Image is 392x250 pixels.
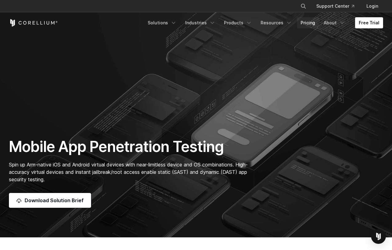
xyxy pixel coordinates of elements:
div: Navigation Menu [293,1,383,12]
a: Login [362,1,383,12]
a: Industries [182,17,219,28]
a: Corellium Home [9,19,58,27]
div: Navigation Menu [144,17,383,28]
a: Support Center [311,1,359,12]
a: Pricing [297,17,319,28]
h1: Mobile App Penetration Testing [9,137,254,156]
a: Products [220,17,256,28]
span: Download Solution Brief [25,197,84,204]
a: About [320,17,349,28]
a: Download Solution Brief [9,193,91,208]
button: Search [298,1,309,12]
a: Resources [257,17,296,28]
a: Solutions [144,17,180,28]
span: Spin up Arm-native iOS and Android virtual devices with near-limitless device and OS combinations... [9,162,248,182]
a: Free Trial [355,17,383,28]
div: Open Intercom Messenger [371,229,386,244]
